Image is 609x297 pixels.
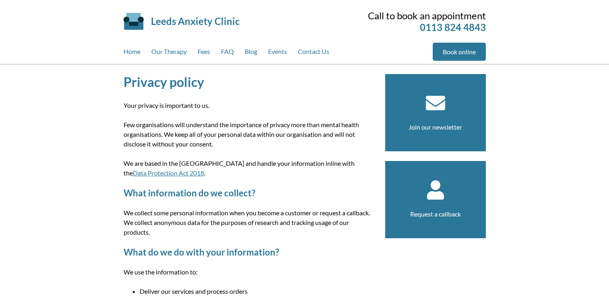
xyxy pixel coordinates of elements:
a: 0113 824 4843 [420,21,486,33]
p: We use the information to: [124,267,376,277]
a: Request a callback [410,210,461,218]
a: FAQ [221,43,234,64]
a: Leeds Anxiety Clinic [151,15,239,27]
a: Blog [245,43,257,64]
a: Data Protection Act 2018 [133,169,204,177]
p: Your privacy is important to us. [124,101,376,110]
h2: What do we do with your information? [124,247,376,258]
a: Home [124,43,140,64]
a: Events [268,43,287,64]
h2: What information do we collect? [124,188,376,198]
li: Deliver our services and process orders [140,287,376,296]
a: Fees [198,43,210,64]
a: Book online [433,43,486,61]
a: Contact Us [298,43,329,64]
p: Few organisations will understand the importance of privacy more than mental health organisations... [124,120,376,149]
a: Join our newsletter [409,123,462,131]
p: We collect some personal information when you become a customer or request a callback. We collect... [124,208,376,237]
a: Our Therapy [151,43,187,64]
h1: Privacy policy [124,74,376,90]
p: We are based in the [GEOGRAPHIC_DATA] and handle your information inline with the . [124,159,376,178]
